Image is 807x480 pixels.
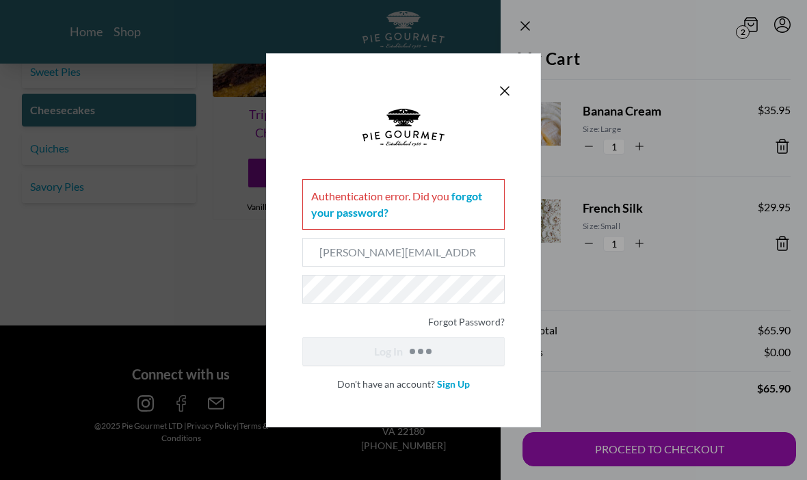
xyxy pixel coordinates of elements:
[302,238,505,267] input: Email
[437,378,470,390] a: Sign Up
[311,189,482,219] a: forgot your password?
[302,337,505,366] button: Log In
[337,378,435,390] span: Don't have an account?
[302,179,505,230] div: Authentication error . Did you
[497,83,513,99] button: Close panel
[428,316,505,328] a: Forgot Password?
